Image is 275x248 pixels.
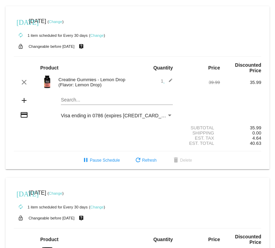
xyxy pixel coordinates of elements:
[220,80,261,85] div: 35.99
[17,31,25,40] mat-icon: autorenew
[49,20,62,24] a: Change
[208,237,220,242] strong: Price
[179,80,220,85] div: 39.99
[161,78,173,84] span: 1
[89,205,105,209] small: ( )
[55,77,138,87] div: Creatine Gummies - Lemon Drop (Flavor: Lemon Drop)
[29,216,75,220] small: Changeable before [DATE]
[153,65,173,71] strong: Quantity
[29,44,75,48] small: Changeable before [DATE]
[172,158,192,163] span: Delete
[252,130,261,136] span: 0.00
[252,136,261,141] span: 4.64
[17,203,25,211] mat-icon: autorenew
[208,65,220,71] strong: Price
[17,214,25,223] mat-icon: lock_open
[61,97,173,103] input: Search...
[235,234,261,245] strong: Discounted Price
[82,158,120,163] span: Pause Schedule
[20,78,28,86] mat-icon: clear
[17,42,25,51] mat-icon: lock_open
[61,113,173,118] mat-select: Payment Method
[47,191,64,195] small: ( )
[153,237,173,242] strong: Quantity
[14,33,88,37] small: 1 item scheduled for Every 30 days
[20,111,28,119] mat-icon: credit_card
[47,20,64,24] small: ( )
[40,65,59,71] strong: Product
[166,154,198,166] button: Delete
[179,125,220,130] div: Subtotal
[250,141,261,146] span: 40.63
[61,113,176,118] span: Visa ending in 0786 (expires [CREDIT_CARD_DATA])
[82,157,90,165] mat-icon: pause
[17,189,25,197] mat-icon: [DATE]
[90,205,104,209] a: Change
[49,191,62,195] a: Change
[134,158,157,163] span: Refresh
[40,237,59,242] strong: Product
[235,62,261,73] strong: Discounted Price
[172,157,180,165] mat-icon: delete
[134,157,142,165] mat-icon: refresh
[89,33,105,37] small: ( )
[40,75,54,89] img: Image-1-Creatine-Gummies-Roman-Berezecky_optimized.png
[76,154,125,166] button: Pause Schedule
[77,214,85,223] mat-icon: live_help
[179,136,220,141] div: Est. Tax
[179,130,220,136] div: Shipping
[20,96,28,105] mat-icon: add
[220,125,261,130] div: 35.99
[165,78,173,86] mat-icon: edit
[179,141,220,146] div: Est. Total
[128,154,162,166] button: Refresh
[17,18,25,26] mat-icon: [DATE]
[90,33,104,37] a: Change
[77,42,85,51] mat-icon: live_help
[14,205,88,209] small: 1 item scheduled for Every 30 days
